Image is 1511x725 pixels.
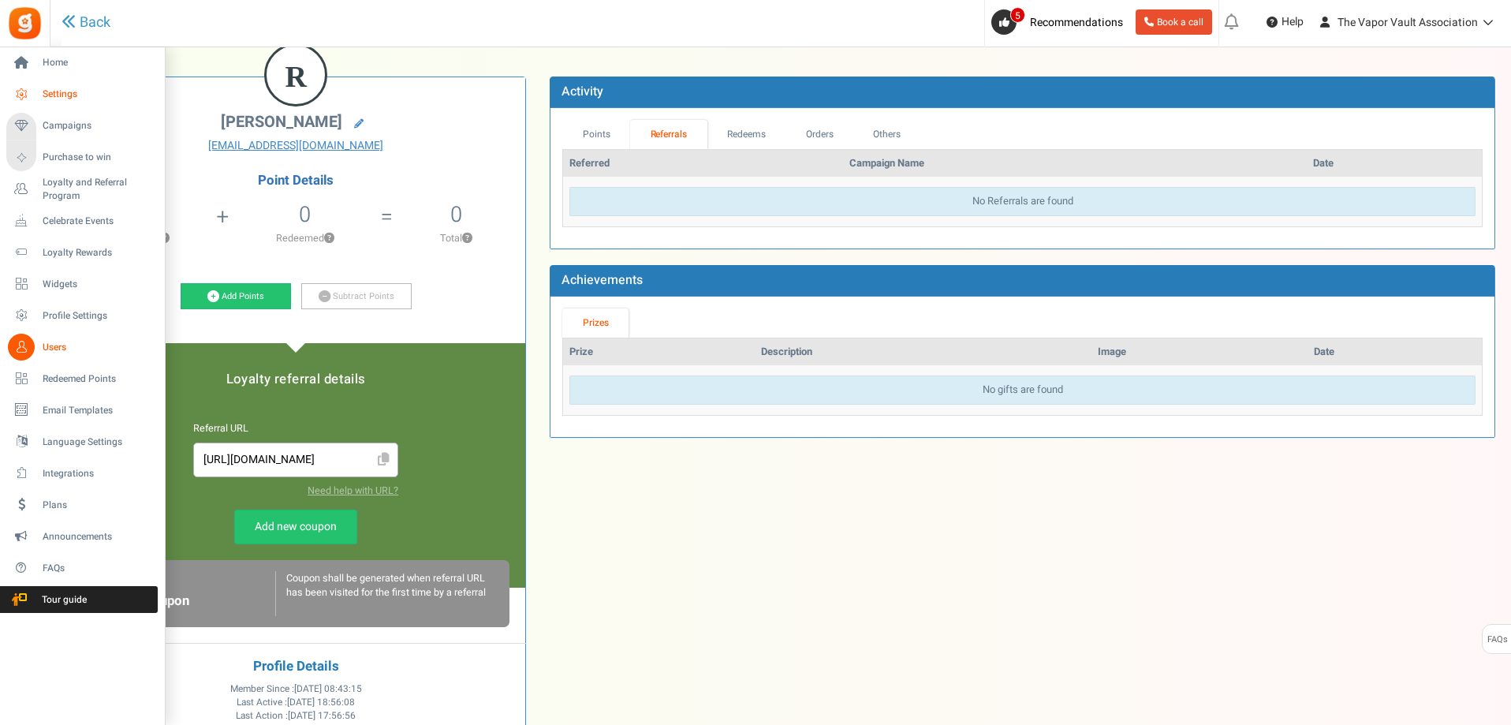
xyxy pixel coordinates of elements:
span: Language Settings [43,435,153,449]
button: ? [324,234,334,244]
span: [DATE] 08:43:15 [294,682,362,696]
h6: Referral URL [193,424,398,435]
p: Redeemed [230,231,379,245]
th: Prize [563,338,754,366]
a: Settings [6,81,158,108]
span: Loyalty and Referral Program [43,176,158,203]
a: 5 Recommendations [991,9,1129,35]
div: No Referrals are found [569,187,1476,216]
img: Gratisfaction [7,6,43,41]
a: Email Templates [6,397,158,424]
h5: Loyalty referral details [82,372,509,387]
span: [PERSON_NAME] [221,110,342,133]
span: The Vapor Vault Association [1338,14,1478,31]
p: Total [395,231,517,245]
span: Profile Settings [43,309,153,323]
span: Email Templates [43,404,153,417]
span: 5 [1010,7,1025,23]
span: Home [43,56,153,69]
a: Profile Settings [6,302,158,329]
a: Plans [6,491,158,518]
h4: Point Details [66,174,525,188]
a: Need help with URL? [308,484,398,498]
a: Redeems [707,120,786,149]
a: Users [6,334,158,361]
a: Help [1260,9,1310,35]
a: Back [62,13,110,33]
th: Image [1091,338,1308,366]
a: Language Settings [6,428,158,455]
span: Last Active : [237,696,355,709]
a: Campaigns [6,113,158,140]
a: Loyalty and Referral Program [6,176,158,203]
span: Last Action : [236,709,356,723]
span: Purchase to win [43,151,153,164]
a: Integrations [6,460,158,487]
th: Referred [563,150,843,178]
a: Points [562,120,630,149]
b: Achievements [561,271,643,290]
a: Widgets [6,271,158,297]
a: Home [6,50,158,77]
a: Book a call [1136,9,1212,35]
a: FAQs [6,555,158,581]
span: Widgets [43,278,153,291]
a: Add Points [181,283,291,310]
span: FAQs [1487,625,1508,655]
span: Campaigns [43,119,153,133]
b: Activity [561,82,603,101]
div: Coupon shall be generated when referral URL has been visited for the first time by a referral [275,571,498,616]
span: Announcements [43,530,153,544]
span: Click to Copy [371,447,396,474]
th: Date [1307,150,1482,178]
span: Celebrate Events [43,215,153,228]
span: Integrations [43,467,153,480]
button: ? [462,234,472,244]
a: [EMAIL_ADDRESS][DOMAIN_NAME] [78,138,513,154]
span: Tour guide [7,593,118,607]
a: Redeemed Points [6,365,158,392]
div: No gifts are found [569,376,1476,405]
a: Purchase to win [6,144,158,171]
h5: 0 [450,203,462,226]
span: Member Since : [230,682,362,696]
span: Help [1278,14,1304,30]
figcaption: R [267,46,325,107]
span: Settings [43,88,153,101]
a: Subtract Points [301,283,412,310]
a: Celebrate Events [6,207,158,234]
span: Recommendations [1030,14,1123,31]
span: [DATE] 17:56:56 [288,709,356,723]
a: Loyalty Rewards [6,239,158,266]
span: FAQs [43,562,153,575]
h5: 0 [299,203,311,226]
a: Announcements [6,523,158,550]
a: Prizes [562,308,629,338]
span: Users [43,341,153,354]
h6: Loyalty Referral Coupon [93,579,275,608]
h4: Profile Details [78,660,513,675]
span: Loyalty Rewards [43,246,153,260]
span: [DATE] 18:56:08 [287,696,355,709]
span: Plans [43,499,153,512]
a: Others [853,120,921,149]
th: Campaign Name [843,150,1307,178]
a: Orders [785,120,853,149]
th: Description [755,338,1091,366]
a: Add new coupon [234,510,357,544]
a: Referrals [630,120,707,149]
span: Redeemed Points [43,372,153,386]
